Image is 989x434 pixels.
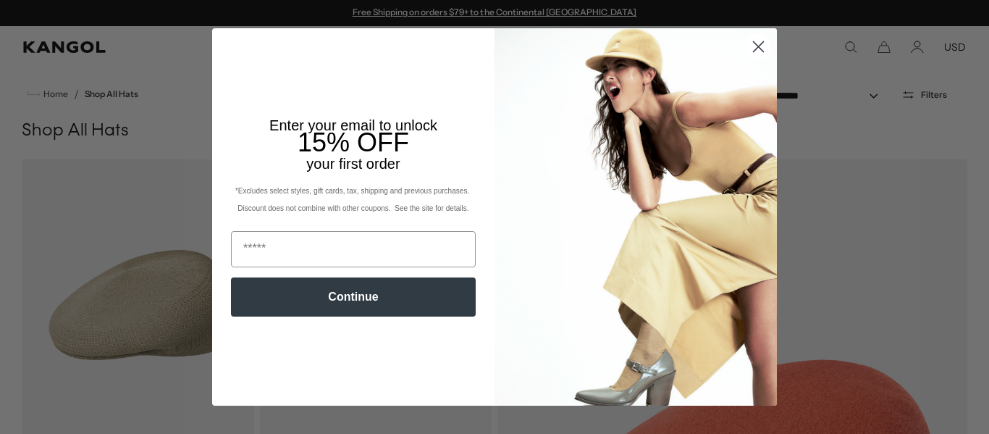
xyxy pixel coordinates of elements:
[746,34,771,59] button: Close dialog
[235,187,471,212] span: *Excludes select styles, gift cards, tax, shipping and previous purchases. Discount does not comb...
[306,156,400,172] span: your first order
[231,277,476,317] button: Continue
[231,231,476,267] input: Email
[494,28,777,405] img: 93be19ad-e773-4382-80b9-c9d740c9197f.jpeg
[269,117,437,133] span: Enter your email to unlock
[298,128,409,157] span: 15% OFF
